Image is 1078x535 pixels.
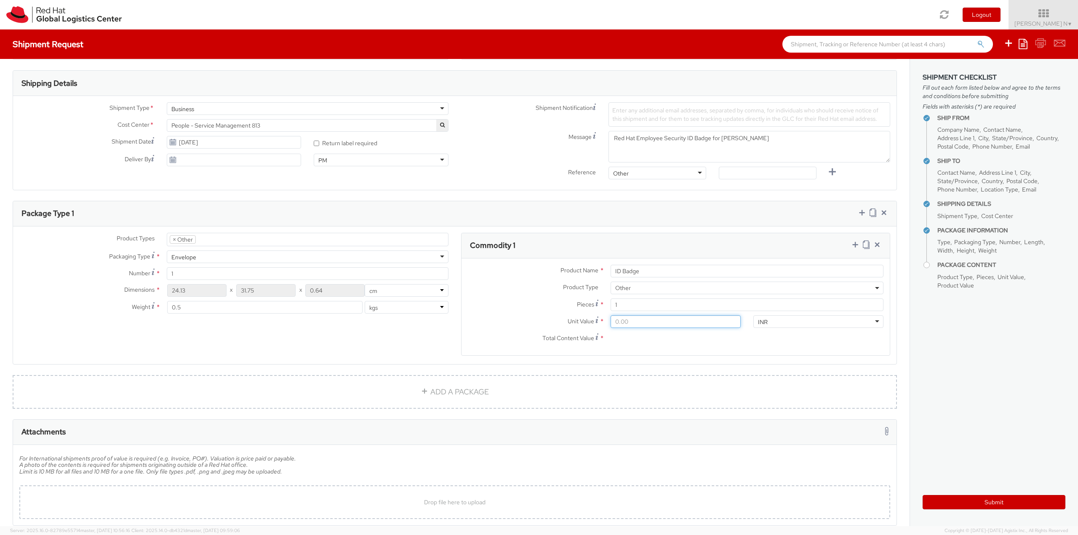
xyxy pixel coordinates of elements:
span: ▼ [1067,21,1073,27]
span: Deliver By [125,155,151,164]
span: Width [937,247,953,254]
span: Other [615,284,879,292]
span: master, [DATE] 09:59:06 [187,527,240,533]
span: Packaging Type [109,253,150,260]
span: Packaging Type [954,238,995,246]
h5: For International shipments proof of value is required (e.g. Invoice, PO#). Valuation is price pa... [19,455,890,481]
input: Shipment, Tracking or Reference Number (at least 4 chars) [782,36,993,53]
span: State/Province [937,177,978,185]
div: PM [318,156,327,165]
span: State/Province [992,134,1033,142]
span: Shipment Type [109,104,149,113]
span: Address Line 1 [937,134,974,142]
span: Company Name [937,126,979,133]
span: Other [611,282,883,294]
input: Height [305,284,365,297]
span: Shipment Date [112,137,151,146]
span: Copyright © [DATE]-[DATE] Agistix Inc., All Rights Reserved [945,527,1068,534]
span: Message [568,133,592,141]
span: [PERSON_NAME] N [1014,20,1073,27]
span: Location Type [981,186,1018,193]
span: Contact Name [937,169,975,176]
span: master, [DATE] 10:56:16 [80,527,130,533]
span: Weight [978,247,997,254]
span: Product Type [563,283,598,291]
label: Return label required [314,138,379,147]
span: Phone Number [937,186,977,193]
a: ADD A PACKAGE [13,375,897,409]
span: Server: 2025.16.0-82789e55714 [10,527,130,533]
button: Submit [923,495,1065,509]
span: Postal Code [1006,177,1038,185]
h4: Ship From [937,115,1065,121]
span: City [978,134,988,142]
span: People - Service Management 813 [171,122,444,129]
input: Width [236,284,296,297]
div: Envelope [171,253,196,261]
span: Unit Value [568,317,594,325]
h3: Shipment Checklist [923,74,1065,81]
span: People - Service Management 813 [167,119,448,132]
span: X [296,284,305,297]
li: Other [170,235,196,244]
span: City [1020,169,1030,176]
div: Business [171,105,194,113]
span: Dimensions [124,286,155,293]
span: Cost Center [981,212,1013,220]
h3: Package Type 1 [21,209,74,218]
h4: Shipping Details [937,201,1065,207]
span: Pieces [577,301,594,308]
span: Number [129,269,150,277]
span: Total Content Value [542,334,594,342]
span: Drop file here to upload [424,498,486,506]
input: 0.00 [611,315,741,328]
span: Shipment Type [937,212,977,220]
h3: Shipping Details [21,79,77,88]
span: Shipment Notification [536,104,593,112]
span: X [227,284,236,297]
span: Client: 2025.14.0-db4321d [131,527,240,533]
span: Fields with asterisks (*) are required [923,102,1065,111]
input: Return label required [314,141,319,146]
span: Pieces [977,273,994,281]
span: × [173,236,176,243]
span: Cost Center [117,120,149,130]
span: Fill out each form listed below and agree to the terms and conditions before submitting [923,83,1065,100]
button: Logout [963,8,1001,22]
h4: Package Information [937,227,1065,234]
span: Phone Number [972,143,1012,150]
div: INR [758,318,768,326]
span: Reference [568,168,596,176]
span: Postal Code [937,143,969,150]
h4: Shipment Request [13,40,83,49]
h3: Commodity 1 [470,241,515,250]
span: Contact Name [983,126,1021,133]
img: rh-logistics-00dfa346123c4ec078e1.svg [6,6,122,23]
span: Product Value [937,282,974,289]
h3: Attachments [21,428,66,436]
span: Product Name [560,266,598,274]
span: Country [982,177,1003,185]
input: Length [167,284,227,297]
span: Enter any additional email addresses, separated by comma, for individuals who should receive noti... [612,106,878,122]
span: Email [1016,143,1030,150]
span: Country [1036,134,1057,142]
span: Product Type [937,273,973,281]
h4: Ship To [937,158,1065,164]
span: Type [937,238,950,246]
span: Length [1024,238,1043,246]
span: Number [999,238,1020,246]
span: Product Types [117,234,155,242]
h4: Package Content [937,262,1065,268]
span: Weight [132,303,150,311]
span: Address Line 1 [979,169,1016,176]
div: Other [613,169,629,178]
span: Email [1022,186,1036,193]
span: Unit Value [998,273,1024,281]
span: Height [957,247,974,254]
